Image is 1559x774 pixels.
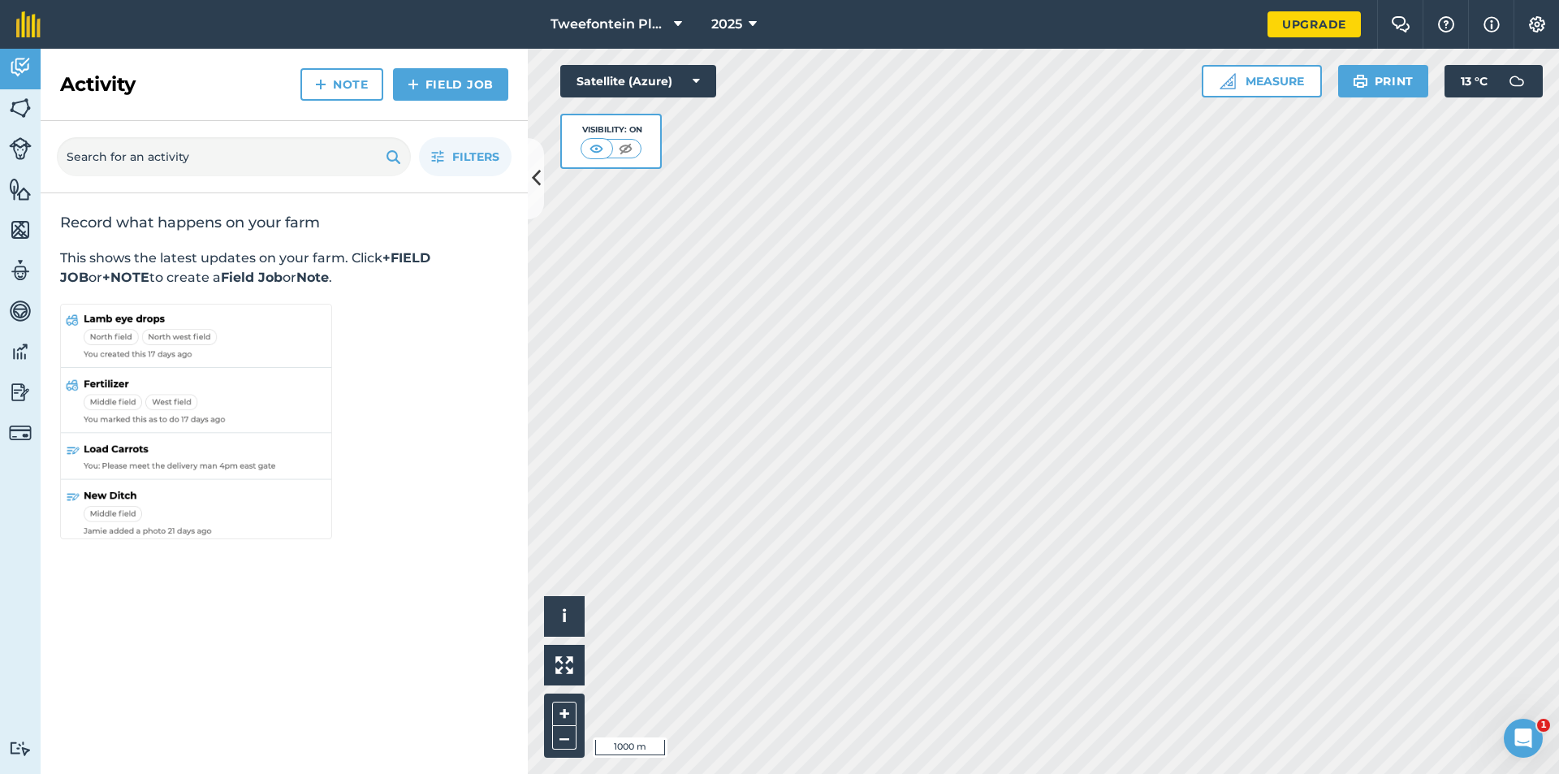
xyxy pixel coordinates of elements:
[16,11,41,37] img: fieldmargin Logo
[9,258,32,283] img: svg+xml;base64,PD94bWwgdmVyc2lvbj0iMS4wIiBlbmNvZGluZz0idXRmLTgiPz4KPCEtLSBHZW5lcmF0b3I6IEFkb2JlIE...
[1504,719,1543,758] iframe: Intercom live chat
[1483,15,1500,34] img: svg+xml;base64,PHN2ZyB4bWxucz0iaHR0cDovL3d3dy53My5vcmcvMjAwMC9zdmciIHdpZHRoPSIxNyIgaGVpZ2h0PSIxNy...
[1391,16,1410,32] img: Two speech bubbles overlapping with the left bubble in the forefront
[1220,73,1236,89] img: Ruler icon
[552,726,577,750] button: –
[1267,11,1361,37] a: Upgrade
[586,141,607,157] img: svg+xml;base64,PHN2ZyB4bWxucz0iaHR0cDovL3d3dy53My5vcmcvMjAwMC9zdmciIHdpZHRoPSI1MCIgaGVpZ2h0PSI0MC...
[57,137,411,176] input: Search for an activity
[296,270,329,285] strong: Note
[9,55,32,80] img: svg+xml;base64,PD94bWwgdmVyc2lvbj0iMS4wIiBlbmNvZGluZz0idXRmLTgiPz4KPCEtLSBHZW5lcmF0b3I6IEFkb2JlIE...
[386,147,401,166] img: svg+xml;base64,PHN2ZyB4bWxucz0iaHR0cDovL3d3dy53My5vcmcvMjAwMC9zdmciIHdpZHRoPSIxOSIgaGVpZ2h0PSIyNC...
[1501,65,1533,97] img: svg+xml;base64,PD94bWwgdmVyc2lvbj0iMS4wIiBlbmNvZGluZz0idXRmLTgiPz4KPCEtLSBHZW5lcmF0b3I6IEFkb2JlIE...
[419,137,512,176] button: Filters
[1338,65,1429,97] button: Print
[9,339,32,364] img: svg+xml;base64,PD94bWwgdmVyc2lvbj0iMS4wIiBlbmNvZGluZz0idXRmLTgiPz4KPCEtLSBHZW5lcmF0b3I6IEFkb2JlIE...
[1537,719,1550,732] span: 1
[544,596,585,637] button: i
[60,213,508,232] h2: Record what happens on your farm
[60,249,508,288] p: This shows the latest updates on your farm. Click or to create a or .
[300,68,383,101] a: Note
[1353,71,1368,91] img: svg+xml;base64,PHN2ZyB4bWxucz0iaHR0cDovL3d3dy53My5vcmcvMjAwMC9zdmciIHdpZHRoPSIxOSIgaGVpZ2h0PSIyNC...
[1202,65,1322,97] button: Measure
[581,123,642,136] div: Visibility: On
[60,71,136,97] h2: Activity
[1445,65,1543,97] button: 13 °C
[9,380,32,404] img: svg+xml;base64,PD94bWwgdmVyc2lvbj0iMS4wIiBlbmNvZGluZz0idXRmLTgiPz4KPCEtLSBHZW5lcmF0b3I6IEFkb2JlIE...
[711,15,742,34] span: 2025
[9,218,32,242] img: svg+xml;base64,PHN2ZyB4bWxucz0iaHR0cDovL3d3dy53My5vcmcvMjAwMC9zdmciIHdpZHRoPSI1NiIgaGVpZ2h0PSI2MC...
[552,702,577,726] button: +
[221,270,283,285] strong: Field Job
[9,96,32,120] img: svg+xml;base64,PHN2ZyB4bWxucz0iaHR0cDovL3d3dy53My5vcmcvMjAwMC9zdmciIHdpZHRoPSI1NiIgaGVpZ2h0PSI2MC...
[560,65,716,97] button: Satellite (Azure)
[1436,16,1456,32] img: A question mark icon
[555,656,573,674] img: Four arrows, one pointing top left, one top right, one bottom right and the last bottom left
[9,177,32,201] img: svg+xml;base64,PHN2ZyB4bWxucz0iaHR0cDovL3d3dy53My5vcmcvMjAwMC9zdmciIHdpZHRoPSI1NiIgaGVpZ2h0PSI2MC...
[9,741,32,756] img: svg+xml;base64,PD94bWwgdmVyc2lvbj0iMS4wIiBlbmNvZGluZz0idXRmLTgiPz4KPCEtLSBHZW5lcmF0b3I6IEFkb2JlIE...
[562,606,567,626] span: i
[393,68,508,101] a: Field Job
[551,15,667,34] span: Tweefontein Plaas
[452,148,499,166] span: Filters
[9,422,32,444] img: svg+xml;base64,PD94bWwgdmVyc2lvbj0iMS4wIiBlbmNvZGluZz0idXRmLTgiPz4KPCEtLSBHZW5lcmF0b3I6IEFkb2JlIE...
[1527,16,1547,32] img: A cog icon
[9,137,32,160] img: svg+xml;base64,PD94bWwgdmVyc2lvbj0iMS4wIiBlbmNvZGluZz0idXRmLTgiPz4KPCEtLSBHZW5lcmF0b3I6IEFkb2JlIE...
[102,270,149,285] strong: +NOTE
[1461,65,1488,97] span: 13 ° C
[9,299,32,323] img: svg+xml;base64,PD94bWwgdmVyc2lvbj0iMS4wIiBlbmNvZGluZz0idXRmLTgiPz4KPCEtLSBHZW5lcmF0b3I6IEFkb2JlIE...
[615,141,636,157] img: svg+xml;base64,PHN2ZyB4bWxucz0iaHR0cDovL3d3dy53My5vcmcvMjAwMC9zdmciIHdpZHRoPSI1MCIgaGVpZ2h0PSI0MC...
[408,75,419,94] img: svg+xml;base64,PHN2ZyB4bWxucz0iaHR0cDovL3d3dy53My5vcmcvMjAwMC9zdmciIHdpZHRoPSIxNCIgaGVpZ2h0PSIyNC...
[315,75,326,94] img: svg+xml;base64,PHN2ZyB4bWxucz0iaHR0cDovL3d3dy53My5vcmcvMjAwMC9zdmciIHdpZHRoPSIxNCIgaGVpZ2h0PSIyNC...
